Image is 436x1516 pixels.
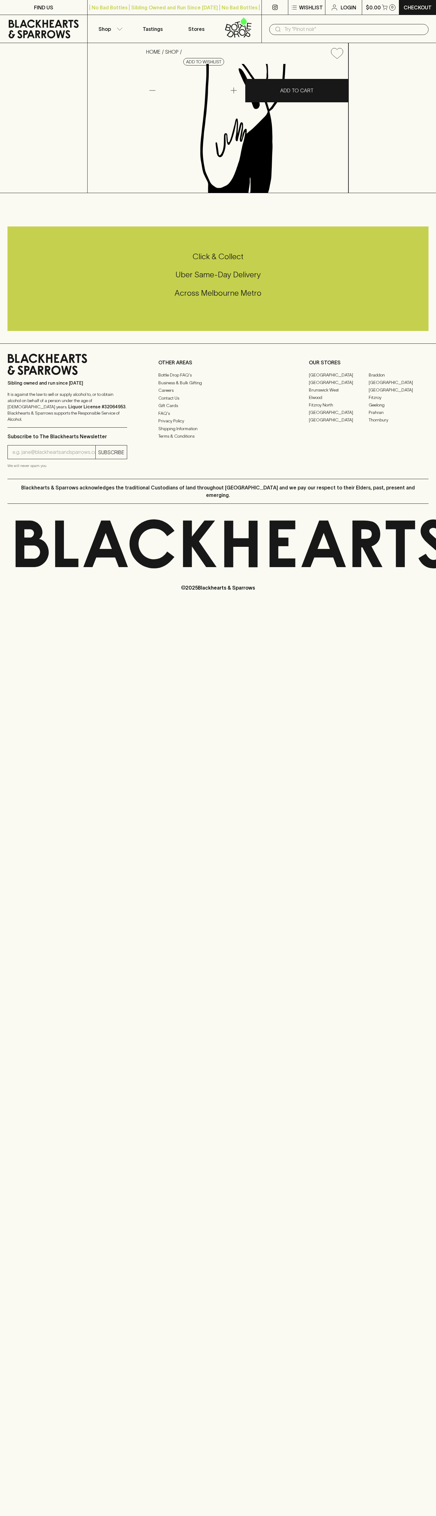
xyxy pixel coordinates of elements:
[165,49,179,55] a: SHOP
[188,25,204,33] p: Stores
[158,410,278,417] a: FAQ's
[7,288,429,298] h5: Across Melbourne Metro
[98,449,124,456] p: SUBSCRIBE
[7,433,127,440] p: Subscribe to The Blackhearts Newsletter
[309,386,369,394] a: Brunswick West
[369,401,429,409] a: Geelong
[299,4,323,11] p: Wishlist
[158,402,278,410] a: Gift Cards
[7,391,127,422] p: It is against the law to sell or supply alcohol to, or to obtain alcohol on behalf of a person un...
[183,58,224,66] button: Add to wishlist
[158,394,278,402] a: Contact Us
[131,15,175,43] a: Tastings
[328,46,346,61] button: Add to wishlist
[7,380,127,386] p: Sibling owned and run since [DATE]
[309,379,369,386] a: [GEOGRAPHIC_DATA]
[7,226,429,331] div: Call to action block
[143,25,163,33] p: Tastings
[309,409,369,416] a: [GEOGRAPHIC_DATA]
[369,409,429,416] a: Prahran
[141,64,348,193] img: Bio Cups Blackhearts 250ml
[158,433,278,440] a: Terms & Conditions
[7,463,127,469] p: We will never spam you
[158,379,278,386] a: Business & Bulk Gifting
[158,387,278,394] a: Careers
[341,4,356,11] p: Login
[12,447,95,457] input: e.g. jane@blackheartsandsparrows.com.au
[7,270,429,280] h5: Uber Same-Day Delivery
[309,401,369,409] a: Fitzroy North
[7,251,429,262] h5: Click & Collect
[309,416,369,424] a: [GEOGRAPHIC_DATA]
[158,425,278,432] a: Shipping Information
[158,417,278,425] a: Privacy Policy
[98,25,111,33] p: Shop
[284,24,424,34] input: Try "Pinot noir"
[309,394,369,401] a: Elwood
[68,404,126,409] strong: Liquor License #32064953
[96,445,127,459] button: SUBSCRIBE
[369,394,429,401] a: Fitzroy
[34,4,53,11] p: FIND US
[369,386,429,394] a: [GEOGRAPHIC_DATA]
[158,359,278,366] p: OTHER AREAS
[391,6,394,9] p: 0
[158,372,278,379] a: Bottle Drop FAQ's
[88,15,131,43] button: Shop
[369,379,429,386] a: [GEOGRAPHIC_DATA]
[369,416,429,424] a: Thornbury
[309,371,369,379] a: [GEOGRAPHIC_DATA]
[146,49,161,55] a: HOME
[404,4,432,11] p: Checkout
[366,4,381,11] p: $0.00
[309,359,429,366] p: OUR STORES
[12,484,424,499] p: Blackhearts & Sparrows acknowledges the traditional Custodians of land throughout [GEOGRAPHIC_DAT...
[175,15,218,43] a: Stores
[280,87,314,94] p: ADD TO CART
[245,79,348,102] button: ADD TO CART
[369,371,429,379] a: Braddon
